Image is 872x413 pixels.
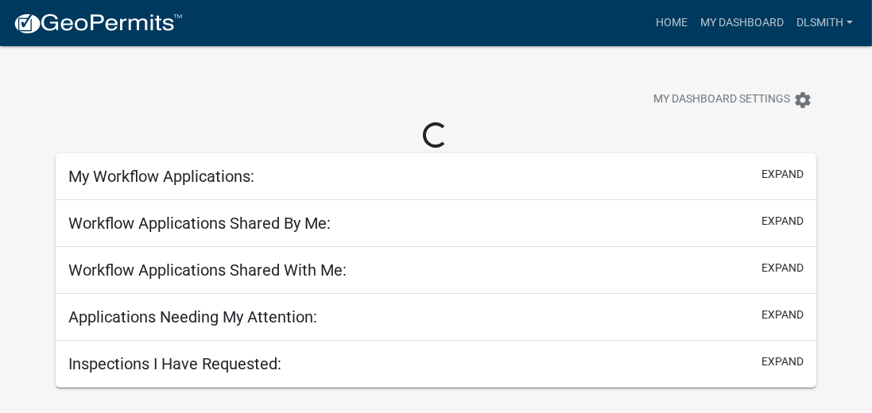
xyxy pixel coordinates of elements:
h5: Workflow Applications Shared By Me: [68,214,331,233]
a: Home [649,8,694,38]
h5: Applications Needing My Attention: [68,307,317,326]
a: My Dashboard [694,8,790,38]
button: expand [762,307,804,323]
span: My Dashboard Settings [653,91,790,110]
button: expand [762,260,804,276]
button: My Dashboard Settingssettings [641,84,825,115]
a: Dlsmith [790,8,859,38]
h5: My Workflow Applications: [68,167,254,186]
h5: Workflow Applications Shared With Me: [68,261,347,280]
i: settings [793,91,812,110]
button: expand [762,353,804,370]
h5: Inspections I Have Requested: [68,354,281,373]
button: expand [762,213,804,230]
button: expand [762,166,804,183]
